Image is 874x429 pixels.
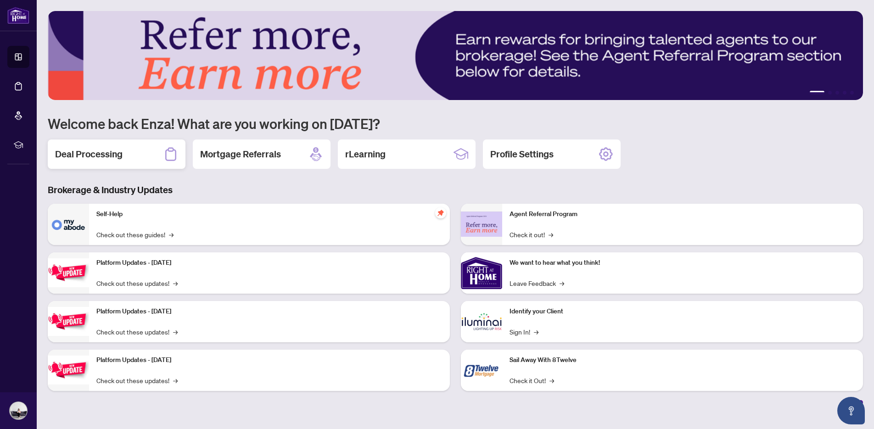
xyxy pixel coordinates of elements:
[461,252,502,294] img: We want to hear what you think!
[843,91,846,95] button: 4
[461,301,502,342] img: Identify your Client
[345,148,386,161] h2: rLearning
[560,278,564,288] span: →
[96,327,178,337] a: Check out these updates!→
[173,327,178,337] span: →
[200,148,281,161] h2: Mortgage Referrals
[10,402,27,419] img: Profile Icon
[510,306,856,317] p: Identify your Client
[835,91,839,95] button: 3
[837,397,865,424] button: Open asap
[48,307,89,336] img: Platform Updates - July 8, 2025
[48,356,89,384] img: Platform Updates - June 23, 2025
[96,229,174,240] a: Check out these guides!→
[169,229,174,240] span: →
[48,184,863,196] h3: Brokerage & Industry Updates
[48,11,863,100] img: Slide 0
[96,258,443,268] p: Platform Updates - [DATE]
[435,207,446,218] span: pushpin
[828,91,832,95] button: 2
[7,7,29,24] img: logo
[510,327,538,337] a: Sign In!→
[48,258,89,287] img: Platform Updates - July 21, 2025
[850,91,854,95] button: 5
[510,278,564,288] a: Leave Feedback→
[549,375,554,385] span: →
[173,375,178,385] span: →
[96,209,443,219] p: Self-Help
[96,306,443,317] p: Platform Updates - [DATE]
[48,204,89,245] img: Self-Help
[510,209,856,219] p: Agent Referral Program
[48,115,863,132] h1: Welcome back Enza! What are you working on [DATE]?
[461,350,502,391] img: Sail Away With 8Twelve
[173,278,178,288] span: →
[510,375,554,385] a: Check it Out!→
[96,375,178,385] a: Check out these updates!→
[510,258,856,268] p: We want to hear what you think!
[461,212,502,237] img: Agent Referral Program
[810,91,824,95] button: 1
[55,148,123,161] h2: Deal Processing
[490,148,554,161] h2: Profile Settings
[510,355,856,365] p: Sail Away With 8Twelve
[510,229,553,240] a: Check it out!→
[534,327,538,337] span: →
[96,355,443,365] p: Platform Updates - [DATE]
[96,278,178,288] a: Check out these updates!→
[549,229,553,240] span: →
